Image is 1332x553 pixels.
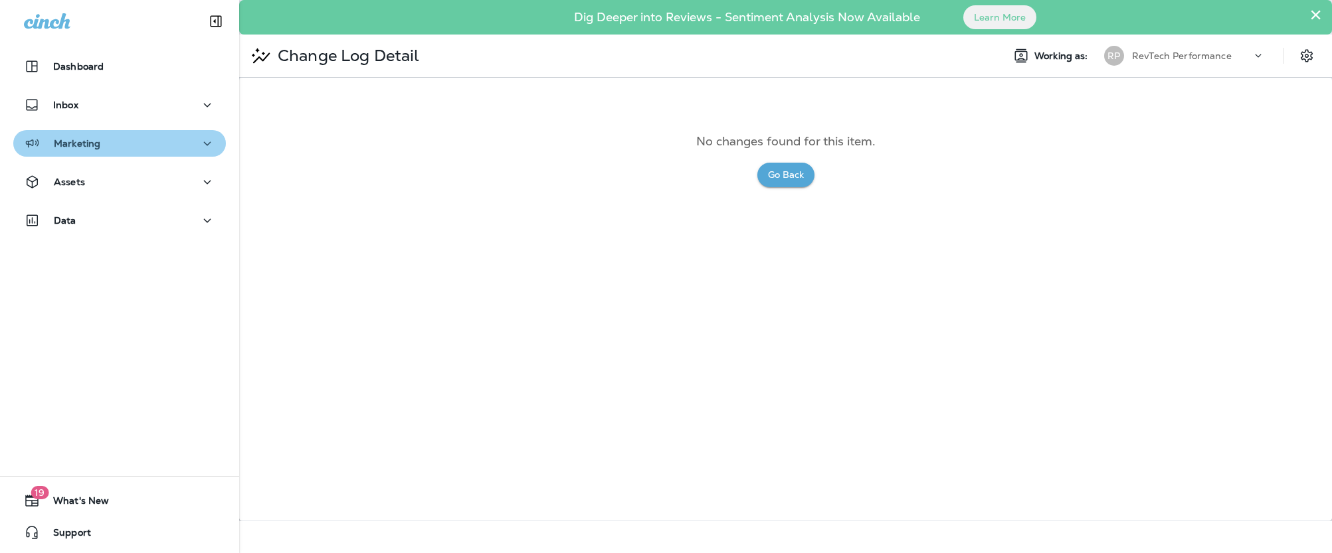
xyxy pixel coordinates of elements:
[40,495,109,511] span: What's New
[40,527,91,543] span: Support
[53,100,78,110] p: Inbox
[54,215,76,226] p: Data
[272,46,419,66] p: Change Log Detail
[1034,50,1091,62] span: Working as:
[53,61,104,72] p: Dashboard
[54,177,85,187] p: Assets
[197,8,235,35] button: Collapse Sidebar
[1295,44,1319,68] button: Settings
[1309,4,1322,25] button: Close
[31,486,48,499] span: 19
[1104,46,1124,66] div: RP
[13,207,226,234] button: Data
[13,519,226,546] button: Support
[13,487,226,514] button: 19What's New
[54,138,100,149] p: Marketing
[13,130,226,157] button: Marketing
[696,131,876,152] h5: No changes found for this item.
[1132,50,1232,61] p: RevTech Performance
[13,169,226,195] button: Assets
[757,163,814,187] button: Go Back
[13,53,226,80] button: Dashboard
[13,92,226,118] button: Inbox
[963,5,1036,29] button: Learn More
[535,15,959,19] p: Dig Deeper into Reviews - Sentiment Analysis Now Available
